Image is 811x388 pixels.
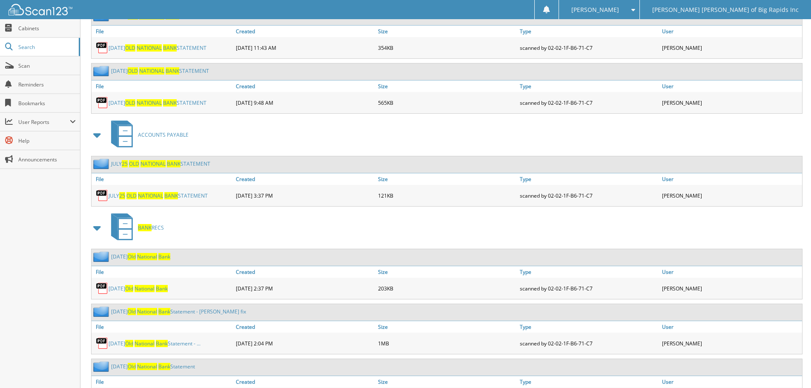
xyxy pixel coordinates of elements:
span: [PERSON_NAME] [571,7,619,12]
a: Type [518,266,660,278]
span: Bank [158,253,170,260]
span: NATIONAL [138,192,163,199]
span: BANK [167,160,181,167]
span: Reminders [18,81,76,88]
a: Created [234,26,376,37]
a: Type [518,173,660,185]
img: folder2.png [93,66,111,76]
div: [PERSON_NAME] [660,280,802,297]
a: User [660,266,802,278]
a: File [92,80,234,92]
span: National [135,340,155,347]
a: Created [234,321,376,333]
span: BANK [138,224,152,231]
div: 121KB [376,187,518,204]
a: Created [234,376,376,388]
div: [PERSON_NAME] [660,39,802,56]
a: Type [518,80,660,92]
a: Size [376,80,518,92]
div: scanned by 02-02-1F-B6-71-C7 [518,39,660,56]
span: NATIONAL [140,160,166,167]
a: [DATE]OLD NATIONAL BANKSTATEMENT [109,99,206,106]
a: [DATE]Old National BankStatement [111,363,195,370]
span: 25 [119,192,125,199]
a: Type [518,376,660,388]
span: Old [128,253,136,260]
span: OLD [128,67,138,75]
img: PDF.png [96,337,109,350]
span: Scan [18,62,76,69]
a: File [92,173,234,185]
a: ACCOUNTS PAYABLE [106,118,189,152]
a: File [92,376,234,388]
div: [DATE] 11:43 AM [234,39,376,56]
span: Old [125,285,133,292]
span: NATIONAL [137,44,162,52]
a: Created [234,80,376,92]
div: 203KB [376,280,518,297]
a: [DATE]Old National BankStatement - ... [109,340,201,347]
a: Created [234,173,376,185]
img: folder2.png [93,306,111,317]
a: Size [376,173,518,185]
span: National [135,285,155,292]
div: 354KB [376,39,518,56]
a: User [660,26,802,37]
span: OLD [125,99,135,106]
div: 1MB [376,335,518,352]
span: Bank [158,363,170,370]
span: Help [18,137,76,144]
img: PDF.png [96,41,109,54]
a: User [660,321,802,333]
span: ACCOUNTS PAYABLE [138,131,189,138]
div: [PERSON_NAME] [660,187,802,204]
a: Type [518,321,660,333]
div: scanned by 02-02-1F-B6-71-C7 [518,94,660,111]
div: scanned by 02-02-1F-B6-71-C7 [518,280,660,297]
span: User Reports [18,118,70,126]
span: Bank [156,285,168,292]
div: [DATE] 9:48 AM [234,94,376,111]
span: OLD [125,44,135,52]
span: [PERSON_NAME] [PERSON_NAME] of Big Rapids Inc [652,7,799,12]
div: scanned by 02-02-1F-B6-71-C7 [518,187,660,204]
span: Old [128,363,136,370]
a: Size [376,376,518,388]
a: File [92,321,234,333]
a: [DATE]OLD NATIONAL BANKSTATEMENT [109,44,206,52]
span: Announcements [18,156,76,163]
a: [DATE]Old National Bank [111,253,170,260]
a: File [92,26,234,37]
span: NATIONAL [137,99,162,106]
span: Bank [158,308,170,315]
img: folder2.png [93,251,111,262]
span: Old [128,308,136,315]
span: NATIONAL [139,67,164,75]
a: BANKRECS [106,211,164,244]
div: 565KB [376,94,518,111]
a: [DATE]Old National Bank [109,285,168,292]
span: OLD [126,192,137,199]
span: National [137,363,157,370]
a: Size [376,266,518,278]
span: BANK [163,44,177,52]
img: folder2.png [93,361,111,372]
a: [DATE]Old National BankStatement - [PERSON_NAME] fix [111,308,246,315]
div: [DATE] 2:04 PM [234,335,376,352]
img: scan123-logo-white.svg [9,4,72,15]
a: JULY25 OLD NATIONAL BANKSTATEMENT [111,160,210,167]
span: OLD [129,160,139,167]
a: User [660,80,802,92]
div: [DATE] 2:37 PM [234,280,376,297]
img: folder2.png [93,158,111,169]
a: Created [234,266,376,278]
span: Old [125,340,133,347]
img: PDF.png [96,189,109,202]
a: User [660,376,802,388]
span: BANK [163,99,177,106]
span: Bookmarks [18,100,76,107]
a: Size [376,26,518,37]
a: User [660,173,802,185]
div: [PERSON_NAME] [660,94,802,111]
span: Bank [156,340,168,347]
